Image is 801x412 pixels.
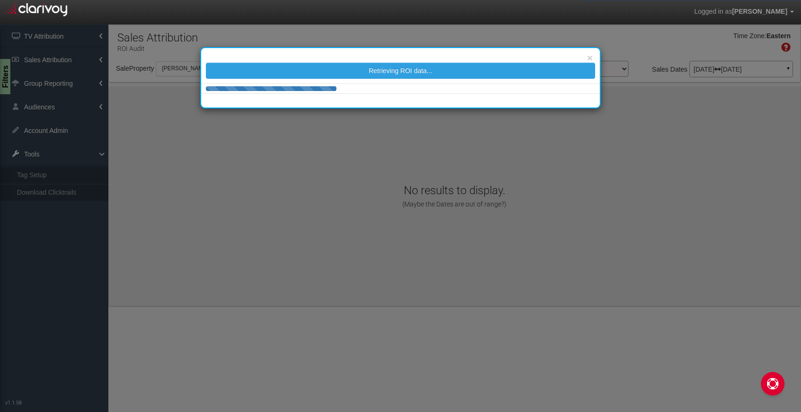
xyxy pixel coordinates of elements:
[587,53,593,63] button: ×
[732,8,787,15] span: [PERSON_NAME]
[694,8,732,15] span: Logged in as
[687,0,801,23] a: Logged in as[PERSON_NAME]
[369,67,433,74] span: Retrieving ROI data...
[206,63,595,79] button: Retrieving ROI data...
